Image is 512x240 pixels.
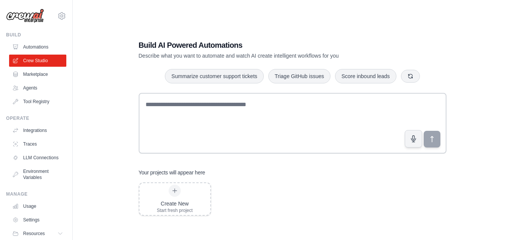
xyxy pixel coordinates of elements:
a: Traces [9,138,66,150]
a: Marketplace [9,68,66,80]
button: Click to speak your automation idea [405,130,422,147]
div: Create New [157,200,193,207]
button: Get new suggestions [401,70,420,83]
h3: Your projects will appear here [139,169,205,176]
a: Settings [9,214,66,226]
span: Resources [23,231,45,237]
div: Build [6,32,66,38]
a: Usage [9,200,66,212]
button: Resources [9,227,66,240]
div: Start fresh project [157,207,193,213]
a: Crew Studio [9,55,66,67]
p: Describe what you want to automate and watch AI create intelligent workflows for you [139,52,393,60]
h1: Build AI Powered Automations [139,40,393,50]
button: Summarize customer support tickets [165,69,263,83]
div: Manage [6,191,66,197]
button: Score inbound leads [335,69,396,83]
img: Logo [6,9,44,23]
a: LLM Connections [9,152,66,164]
a: Agents [9,82,66,94]
div: Operate [6,115,66,121]
a: Environment Variables [9,165,66,184]
a: Tool Registry [9,96,66,108]
a: Automations [9,41,66,53]
a: Integrations [9,124,66,136]
button: Triage GitHub issues [268,69,330,83]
